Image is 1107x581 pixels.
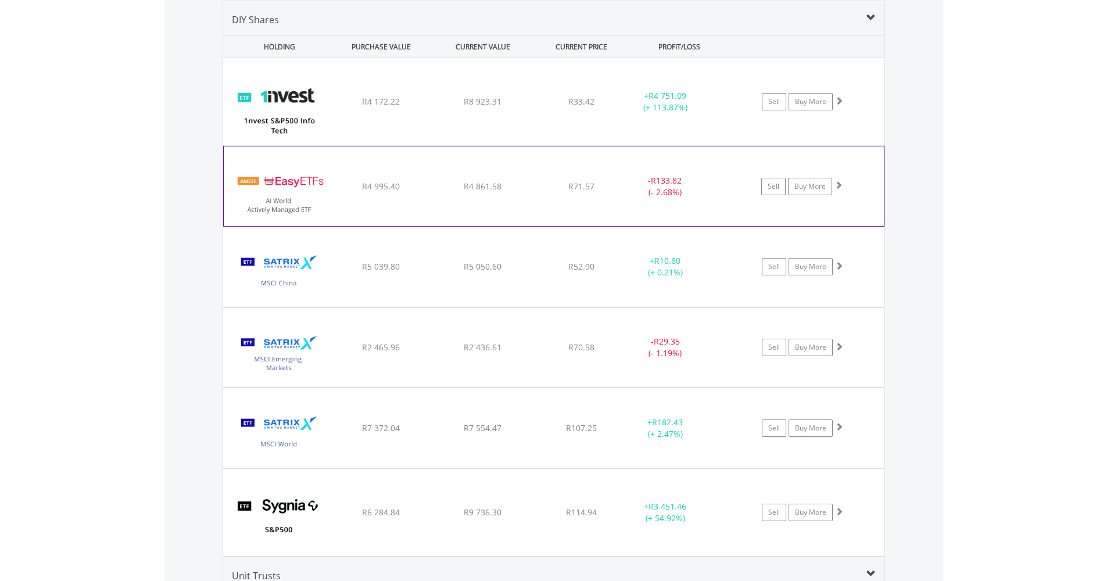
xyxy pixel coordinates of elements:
[229,73,329,142] img: TFSA.ETF5IT.png
[762,93,786,110] a: Sell
[762,339,786,356] a: Sell
[622,336,710,359] div: - (- 1.19%)
[229,242,329,304] img: TFSA.STXCHN.png
[362,261,400,272] span: R5 039.80
[535,36,627,58] div: CURRENT PRICE
[566,507,597,518] span: R114.94
[649,90,686,101] span: R4 751.09
[362,422,400,433] span: R7 372.04
[229,403,329,465] img: TFSA.STXWDM.png
[568,342,594,353] span: R70.58
[652,417,683,428] span: R182.43
[651,175,682,186] span: R133.82
[789,93,833,110] a: Buy More
[762,258,786,275] a: Sell
[464,261,501,272] span: R5 050.60
[464,181,501,192] span: R4 861.58
[464,507,501,518] span: R9 736.30
[630,36,729,58] div: PROFIT/LOSS
[789,339,833,356] a: Buy More
[789,419,833,437] a: Buy More
[434,36,533,58] div: CURRENT VALUE
[362,181,400,192] span: R4 995.40
[229,483,329,553] img: TFSA.SYG500.png
[654,336,680,347] span: R29.35
[362,507,400,518] span: R6 284.84
[464,342,501,353] span: R2 436.61
[788,178,832,195] a: Buy More
[230,161,329,223] img: TFSA.EASYAI.png
[568,96,594,107] span: R33.42
[789,504,833,521] a: Buy More
[761,178,786,195] a: Sell
[362,96,400,107] span: R4 172.22
[654,255,680,266] span: R10.80
[464,422,501,433] span: R7 554.47
[464,96,501,107] span: R8 923.31
[622,90,710,113] div: + (+ 113.87%)
[789,258,833,275] a: Buy More
[622,417,710,440] div: + (+ 2.47%)
[229,322,329,385] img: TFSA.STXEMG.png
[622,255,710,278] div: + (+ 0.21%)
[568,181,594,192] span: R71.57
[621,175,708,198] div: - (- 2.68%)
[622,501,710,524] div: + (+ 54.92%)
[762,504,786,521] a: Sell
[362,342,400,353] span: R2 465.96
[224,36,329,58] div: HOLDING
[762,419,786,437] a: Sell
[232,13,279,26] span: DIY Shares
[566,422,597,433] span: R107.25
[332,36,431,58] div: PURCHASE VALUE
[568,261,594,272] span: R52.90
[649,501,686,512] span: R3 451.46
